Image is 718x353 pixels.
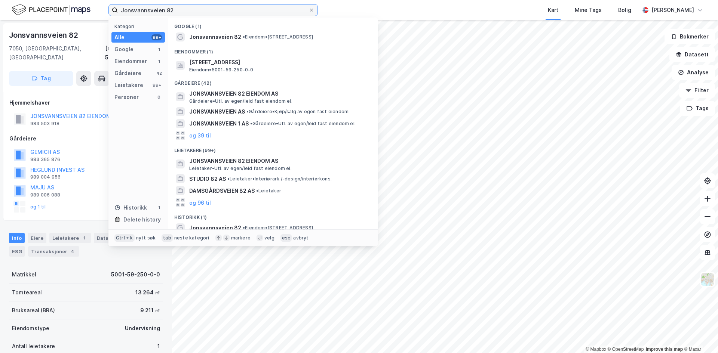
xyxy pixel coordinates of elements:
span: JONSVANNSVEIEN AS [189,107,245,116]
div: esc [280,234,292,242]
div: Kart [548,6,558,15]
span: Eiendom • [STREET_ADDRESS] [243,34,313,40]
div: 7050, [GEOGRAPHIC_DATA], [GEOGRAPHIC_DATA] [9,44,105,62]
div: Jonsvannsveien 82 [9,29,80,41]
a: OpenStreetMap [608,347,644,352]
div: 99+ [151,82,162,88]
div: Eiendommer [114,57,147,66]
input: Søk på adresse, matrikkel, gårdeiere, leietakere eller personer [118,4,309,16]
div: 0 [156,94,162,100]
span: DAMSGÅRDSVEIEN 82 AS [189,186,255,195]
div: 989 004 956 [30,174,61,180]
div: 5001-59-250-0-0 [111,270,160,279]
span: [STREET_ADDRESS] [189,58,369,67]
a: Mapbox [586,347,606,352]
div: Personer [114,93,139,102]
div: 42 [156,70,162,76]
div: 983 365 876 [30,157,60,162]
div: Mine Tags [575,6,602,15]
span: Leietaker • Interiørark./-design/interiørkons. [227,176,332,182]
div: Matrikkel [12,270,36,279]
div: Gårdeiere (42) [168,74,378,88]
a: Improve this map [646,347,683,352]
div: Gårdeiere [114,69,141,78]
div: Antall leietakere [12,342,55,351]
div: Eiendomstype [12,324,49,333]
div: [PERSON_NAME] [651,6,694,15]
button: Bokmerker [665,29,715,44]
div: 9 211 ㎡ [140,306,160,315]
div: Kategori [114,24,165,29]
div: Historikk [114,203,147,212]
div: 1 [156,205,162,211]
div: Leietakere [49,233,91,243]
div: neste kategori [174,235,209,241]
span: JONSVANNSVEIEN 1 AS [189,119,249,128]
div: Historikk (1) [168,208,378,222]
img: Z [700,272,715,287]
button: Filter [679,83,715,98]
span: Gårdeiere • Kjøp/salg av egen fast eiendom [246,109,349,115]
div: Leietakere [114,81,143,90]
div: ESG [9,246,25,257]
span: Gårdeiere • Utl. av egen/leid fast eiendom el. [250,121,356,127]
span: Gårdeiere • Utl. av egen/leid fast eiendom el. [189,98,292,104]
div: Google (1) [168,18,378,31]
span: STUDIO 82 AS [189,174,226,183]
span: JONSVANNSVEIEN 82 EIENDOM AS [189,89,369,98]
div: Ctrl + k [114,234,135,242]
div: Hjemmelshaver [9,98,163,107]
div: 13 264 ㎡ [135,288,160,297]
div: Tomteareal [12,288,42,297]
div: tab [162,234,173,242]
span: Eiendom • [STREET_ADDRESS] [243,225,313,231]
div: Datasett [94,233,131,243]
div: 989 006 088 [30,192,60,198]
span: • [227,176,230,182]
div: 1 [80,234,88,242]
span: JONSVANNSVEIEN 82 EIENDOM AS [189,157,369,165]
div: Bolig [618,6,631,15]
div: markere [231,235,251,241]
div: Eiendommer (1) [168,43,378,56]
span: • [256,188,258,193]
span: • [246,109,249,114]
div: 1 [156,46,162,52]
button: Datasett [669,47,715,62]
div: velg [264,235,274,241]
span: Jonsvannsveien 82 [189,32,241,41]
span: • [243,34,245,40]
div: Transaksjoner [28,246,79,257]
span: Eiendom • 5001-59-250-0-0 [189,67,254,73]
span: Jonsvannsveien 82 [189,223,241,232]
div: Bruksareal (BRA) [12,306,55,315]
div: Delete history [123,215,161,224]
div: Alle [114,33,125,42]
span: • [243,225,245,230]
iframe: Chat Widget [681,317,718,353]
div: 99+ [151,34,162,40]
div: avbryt [293,235,309,241]
div: Google [114,45,134,54]
div: 4 [69,248,76,255]
span: Leietaker [256,188,281,194]
div: Eiere [28,233,46,243]
button: Tags [680,101,715,116]
div: 983 503 918 [30,121,59,127]
div: [GEOGRAPHIC_DATA], 59/250 [105,44,163,62]
button: Analyse [672,65,715,80]
div: Leietakere (99+) [168,142,378,155]
div: nytt søk [136,235,156,241]
button: og 96 til [189,198,211,207]
div: 1 [156,58,162,64]
span: Leietaker • Utl. av egen/leid fast eiendom el. [189,165,292,171]
div: 1 [157,342,160,351]
span: • [250,121,252,126]
div: Undervisning [125,324,160,333]
img: logo.f888ab2527a4732fd821a326f86c7f29.svg [12,3,90,16]
div: Info [9,233,25,243]
div: Gårdeiere [9,134,163,143]
button: Tag [9,71,73,86]
button: og 39 til [189,131,211,140]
